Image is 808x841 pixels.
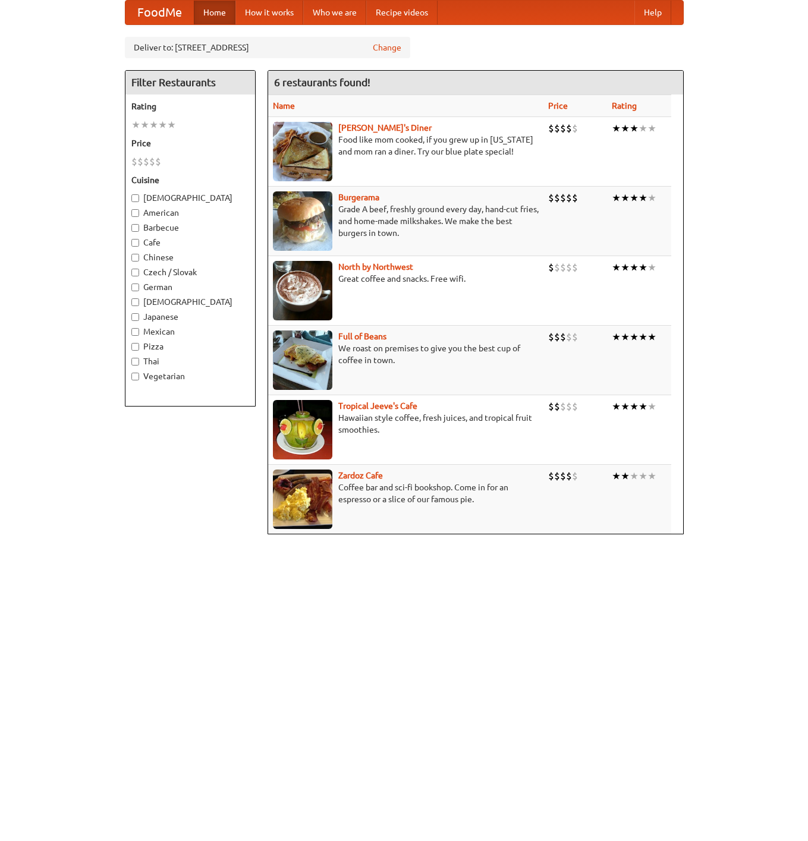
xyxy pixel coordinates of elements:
[273,203,539,239] p: Grade A beef, freshly ground every day, hand-cut fries, and home-made milkshakes. We make the bes...
[634,1,671,24] a: Help
[273,470,332,529] img: zardoz.jpg
[630,400,639,413] li: ★
[647,330,656,344] li: ★
[554,330,560,344] li: $
[273,191,332,251] img: burgerama.jpg
[639,261,647,274] li: ★
[131,222,249,234] label: Barbecue
[560,330,566,344] li: $
[639,191,647,204] li: ★
[131,296,249,308] label: [DEMOGRAPHIC_DATA]
[131,224,139,232] input: Barbecue
[125,71,255,95] h4: Filter Restaurants
[125,1,194,24] a: FoodMe
[548,122,554,135] li: $
[621,122,630,135] li: ★
[131,137,249,149] h5: Price
[338,193,379,202] b: Burgerama
[554,261,560,274] li: $
[566,400,572,413] li: $
[194,1,235,24] a: Home
[273,412,539,436] p: Hawaiian style coffee, fresh juices, and tropical fruit smoothies.
[131,192,249,204] label: [DEMOGRAPHIC_DATA]
[373,42,401,53] a: Change
[621,470,630,483] li: ★
[572,470,578,483] li: $
[273,330,332,390] img: beans.jpg
[548,330,554,344] li: $
[235,1,303,24] a: How it works
[554,191,560,204] li: $
[155,155,161,168] li: $
[131,355,249,367] label: Thai
[630,122,639,135] li: ★
[131,358,139,366] input: Thai
[572,191,578,204] li: $
[273,122,332,181] img: sallys.jpg
[647,470,656,483] li: ★
[131,118,140,131] li: ★
[647,400,656,413] li: ★
[621,330,630,344] li: ★
[566,191,572,204] li: $
[566,470,572,483] li: $
[639,400,647,413] li: ★
[143,155,149,168] li: $
[639,470,647,483] li: ★
[560,400,566,413] li: $
[554,400,560,413] li: $
[612,330,621,344] li: ★
[149,155,155,168] li: $
[131,174,249,186] h5: Cuisine
[612,191,621,204] li: ★
[647,261,656,274] li: ★
[572,330,578,344] li: $
[566,261,572,274] li: $
[630,261,639,274] li: ★
[572,400,578,413] li: $
[548,400,554,413] li: $
[273,134,539,158] p: Food like mom cooked, if you grew up in [US_STATE] and mom ran a diner. Try our blue plate special!
[131,326,249,338] label: Mexican
[554,470,560,483] li: $
[273,481,539,505] p: Coffee bar and sci-fi bookshop. Come in for an espresso or a slice of our famous pie.
[131,266,249,278] label: Czech / Slovak
[140,118,149,131] li: ★
[572,261,578,274] li: $
[137,155,143,168] li: $
[131,341,249,352] label: Pizza
[131,284,139,291] input: German
[647,191,656,204] li: ★
[560,191,566,204] li: $
[131,328,139,336] input: Mexican
[338,401,417,411] a: Tropical Jeeve's Cafe
[338,332,386,341] b: Full of Beans
[131,100,249,112] h5: Rating
[131,239,139,247] input: Cafe
[566,330,572,344] li: $
[566,122,572,135] li: $
[338,471,383,480] b: Zardoz Cafe
[273,101,295,111] a: Name
[131,298,139,306] input: [DEMOGRAPHIC_DATA]
[612,101,637,111] a: Rating
[560,122,566,135] li: $
[273,342,539,366] p: We roast on premises to give you the best cup of coffee in town.
[131,254,139,262] input: Chinese
[131,311,249,323] label: Japanese
[167,118,176,131] li: ★
[366,1,438,24] a: Recipe videos
[560,470,566,483] li: $
[639,122,647,135] li: ★
[158,118,167,131] li: ★
[125,37,410,58] div: Deliver to: [STREET_ADDRESS]
[338,123,432,133] a: [PERSON_NAME]'s Diner
[273,273,539,285] p: Great coffee and snacks. Free wifi.
[303,1,366,24] a: Who we are
[621,261,630,274] li: ★
[612,261,621,274] li: ★
[639,330,647,344] li: ★
[338,262,413,272] b: North by Northwest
